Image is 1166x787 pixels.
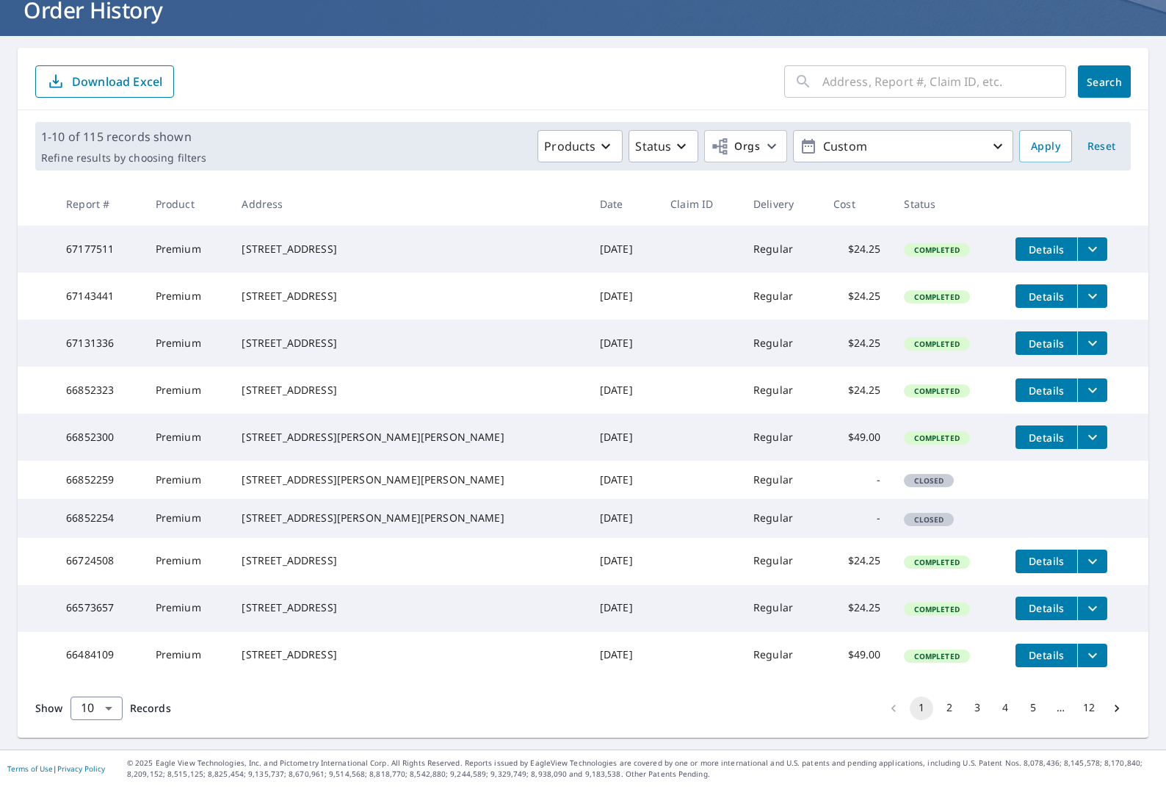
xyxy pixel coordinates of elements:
span: Closed [905,514,952,525]
td: 66852259 [54,461,144,499]
td: Premium [144,414,231,461]
td: 66724508 [54,538,144,585]
span: Reset [1084,137,1119,156]
button: detailsBtn-67131336 [1015,331,1077,355]
td: Regular [742,226,822,273]
button: filesDropdownBtn-67177511 [1077,237,1107,261]
span: Completed [905,386,968,396]
td: [DATE] [588,461,659,499]
td: 66852254 [54,499,144,537]
span: Completed [905,292,968,302]
button: Orgs [704,130,787,162]
td: $49.00 [822,414,892,461]
td: [DATE] [588,320,659,367]
button: page 1 [910,697,933,720]
p: © 2025 Eagle View Technologies, Inc. and Pictometry International Corp. All Rights Reserved. Repo... [127,758,1159,780]
div: 10 [70,688,123,729]
span: Closed [905,475,952,486]
td: Premium [144,499,231,537]
nav: pagination navigation [880,697,1131,720]
span: Completed [905,245,968,255]
th: Claim ID [659,182,742,226]
td: $24.25 [822,226,892,273]
button: detailsBtn-66852300 [1015,425,1077,449]
span: Records [130,701,171,715]
td: 66484109 [54,632,144,679]
a: Privacy Policy [57,763,105,774]
div: [STREET_ADDRESS] [242,553,576,568]
td: Regular [742,538,822,585]
td: [DATE] [588,226,659,273]
td: [DATE] [588,367,659,414]
div: [STREET_ADDRESS] [242,647,576,662]
td: Premium [144,320,231,367]
td: $24.25 [822,273,892,320]
td: Premium [144,538,231,585]
td: 66852300 [54,414,144,461]
button: Status [629,130,698,162]
button: Reset [1078,130,1125,162]
td: Premium [144,632,231,679]
td: [DATE] [588,499,659,537]
td: [DATE] [588,632,659,679]
span: Details [1024,384,1068,398]
span: Details [1024,290,1068,303]
td: $49.00 [822,632,892,679]
p: 1-10 of 115 records shown [41,128,206,145]
span: Show [35,701,63,715]
th: Status [892,182,1004,226]
button: filesDropdownBtn-67131336 [1077,331,1107,355]
button: Go to page 2 [938,697,961,720]
th: Delivery [742,182,822,226]
input: Address, Report #, Claim ID, etc. [822,61,1066,102]
td: Regular [742,320,822,367]
td: Premium [144,461,231,499]
p: Download Excel [72,73,162,90]
span: Completed [905,557,968,567]
td: $24.25 [822,538,892,585]
button: Go to page 12 [1077,697,1101,720]
td: 67131336 [54,320,144,367]
button: filesDropdownBtn-66573657 [1077,597,1107,620]
div: [STREET_ADDRESS] [242,242,576,256]
button: detailsBtn-67177511 [1015,237,1077,261]
div: [STREET_ADDRESS] [242,289,576,303]
td: Premium [144,367,231,414]
button: Apply [1019,130,1072,162]
p: | [7,764,105,773]
p: Custom [817,134,989,159]
span: Completed [905,604,968,614]
button: filesDropdownBtn-66852323 [1077,378,1107,402]
span: Search [1090,75,1119,89]
button: filesDropdownBtn-66852300 [1077,425,1107,449]
td: $24.25 [822,320,892,367]
td: - [822,499,892,537]
button: Custom [793,130,1013,162]
div: Show 10 records [70,697,123,720]
td: 67177511 [54,226,144,273]
td: $24.25 [822,585,892,632]
td: Premium [144,585,231,632]
span: Details [1024,554,1068,568]
span: Completed [905,339,968,349]
td: $24.25 [822,367,892,414]
td: - [822,461,892,499]
button: Go to page 4 [993,697,1017,720]
button: Products [537,130,623,162]
td: Regular [742,585,822,632]
button: Download Excel [35,65,174,98]
th: Address [230,182,587,226]
th: Report # [54,182,144,226]
td: 67143441 [54,273,144,320]
span: Completed [905,433,968,443]
button: filesDropdownBtn-66724508 [1077,550,1107,573]
p: Refine results by choosing filters [41,151,206,165]
button: Search [1078,65,1131,98]
td: [DATE] [588,414,659,461]
button: detailsBtn-66724508 [1015,550,1077,573]
th: Cost [822,182,892,226]
td: 66852323 [54,367,144,414]
th: Product [144,182,231,226]
span: Details [1024,242,1068,256]
td: Regular [742,367,822,414]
